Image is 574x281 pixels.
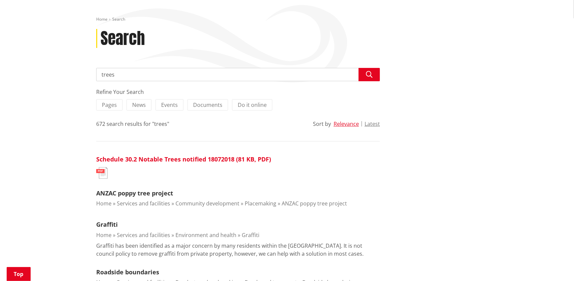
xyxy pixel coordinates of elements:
a: Home [96,200,112,207]
span: Do it online [238,101,267,109]
div: Sort by [313,120,331,128]
button: Latest [365,121,380,127]
a: Roadside boundaries [96,268,159,276]
img: document-pdf.svg [96,167,108,179]
a: Graffiti [242,231,259,239]
a: Home [96,16,108,22]
iframe: Messenger Launcher [543,253,567,277]
a: Services and facilities [117,200,170,207]
a: Graffiti [96,220,118,228]
span: News [132,101,146,109]
div: 672 search results for "trees" [96,120,169,128]
a: Home [96,231,112,239]
a: Services and facilities [117,231,170,239]
p: Graffiti has been identified as a major concern by many residents within the [GEOGRAPHIC_DATA]. I... [96,242,380,258]
a: Top [7,267,31,281]
a: Placemaking [245,200,276,207]
a: Schedule 30.2 Notable Trees notified 18072018 (81 KB, PDF) [96,155,271,163]
a: Community development [175,200,239,207]
span: Documents [193,101,222,109]
a: Environment and health [175,231,236,239]
button: Relevance [334,121,359,127]
nav: breadcrumb [96,17,478,22]
input: Search input [96,68,380,81]
span: Events [161,101,178,109]
a: ANZAC poppy tree project [282,200,347,207]
a: ANZAC poppy tree project [96,189,173,197]
span: Pages [102,101,117,109]
div: Refine Your Search [96,88,380,96]
span: Search [112,16,125,22]
h1: Search [101,29,145,48]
